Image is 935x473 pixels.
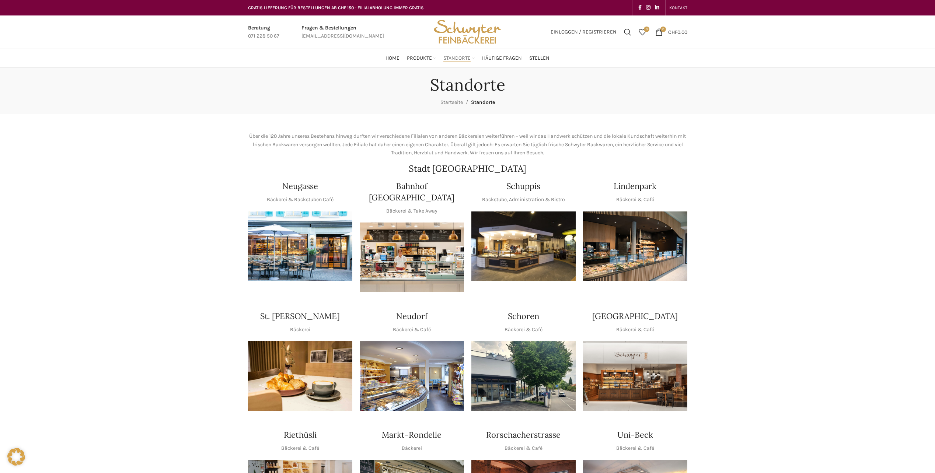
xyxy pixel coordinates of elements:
img: 150130-Schwyter-013 [471,211,576,281]
div: Secondary navigation [666,0,691,15]
span: KONTAKT [669,5,687,10]
h4: Lindenpark [614,181,656,192]
div: Main navigation [244,51,691,66]
span: GRATIS LIEFERUNG FÜR BESTELLUNGEN AB CHF 150 - FILIALABHOLUNG IMMER GRATIS [248,5,424,10]
img: 017-e1571925257345 [583,211,687,281]
p: Bäckerei & Backstuben Café [267,196,334,204]
img: Bäckerei Schwyter [431,15,503,49]
h4: Markt-Rondelle [382,429,442,441]
a: 0 [635,25,650,39]
img: Neugasse [248,211,352,281]
a: Produkte [407,51,436,66]
h2: Stadt [GEOGRAPHIC_DATA] [248,164,687,173]
span: Standorte [443,55,471,62]
a: Stellen [529,51,550,66]
div: 1 / 1 [471,341,576,411]
h1: Standorte [430,75,505,95]
img: schwyter-23 [248,341,352,411]
span: Einloggen / Registrieren [551,29,617,35]
a: Facebook social link [636,3,644,13]
div: Meine Wunschliste [635,25,650,39]
div: 1 / 1 [360,223,464,292]
h4: Riethüsli [284,429,317,441]
span: 0 [644,27,649,32]
a: Suchen [620,25,635,39]
p: Bäckerei & Café [281,444,319,452]
a: Infobox link [301,24,384,41]
img: Schwyter-1800x900 [583,341,687,411]
span: Häufige Fragen [482,55,522,62]
p: Bäckerei & Café [616,444,654,452]
p: Bäckerei [290,326,310,334]
div: 1 / 1 [360,341,464,411]
span: 0 [660,27,666,32]
h4: Uni-Beck [617,429,653,441]
a: 0 CHF0.00 [652,25,691,39]
a: Einloggen / Registrieren [547,25,620,39]
a: Home [385,51,400,66]
p: Bäckerei [402,444,422,452]
a: Häufige Fragen [482,51,522,66]
div: 1 / 1 [471,211,576,281]
p: Bäckerei & Café [616,196,654,204]
span: Stellen [529,55,550,62]
p: Über die 120 Jahre unseres Bestehens hinweg durften wir verschiedene Filialen von anderen Bäckere... [248,132,687,157]
h4: Neugasse [282,181,318,192]
p: Bäckerei & Take Away [386,207,437,215]
a: Startseite [440,99,463,105]
p: Bäckerei & Café [393,326,431,334]
h4: Rorschacherstrasse [486,429,561,441]
h4: Neudorf [396,311,428,322]
p: Bäckerei & Café [616,326,654,334]
bdi: 0.00 [668,29,687,35]
p: Backstube, Administration & Bistro [482,196,565,204]
a: Linkedin social link [653,3,662,13]
h4: St. [PERSON_NAME] [260,311,340,322]
div: 1 / 1 [583,341,687,411]
a: Instagram social link [644,3,653,13]
a: Standorte [443,51,475,66]
p: Bäckerei & Café [505,326,542,334]
a: Infobox link [248,24,279,41]
h4: Schoren [508,311,539,322]
span: Standorte [471,99,495,105]
span: Home [385,55,400,62]
span: CHF [668,29,677,35]
img: 0842cc03-b884-43c1-a0c9-0889ef9087d6 copy [471,341,576,411]
h4: [GEOGRAPHIC_DATA] [592,311,678,322]
div: 1 / 1 [248,341,352,411]
a: KONTAKT [669,0,687,15]
img: Neudorf_1 [360,341,464,411]
span: Produkte [407,55,432,62]
h4: Schuppis [506,181,540,192]
div: 1 / 1 [248,211,352,281]
h4: Bahnhof [GEOGRAPHIC_DATA] [360,181,464,203]
a: Site logo [431,28,503,35]
div: 1 / 1 [583,211,687,281]
img: Bahnhof St. Gallen [360,223,464,292]
p: Bäckerei & Café [505,444,542,452]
